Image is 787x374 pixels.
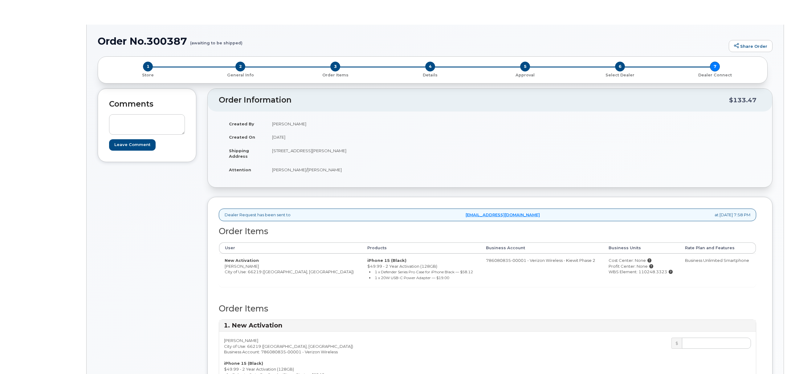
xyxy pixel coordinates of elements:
[466,212,540,218] a: [EMAIL_ADDRESS][DOMAIN_NAME]
[219,254,362,287] td: [PERSON_NAME] City of Use: 66219 ([GEOGRAPHIC_DATA], [GEOGRAPHIC_DATA])
[478,71,573,78] a: 5 Approval
[109,100,185,108] h2: Comments
[288,71,383,78] a: 3 Order Items
[98,36,726,47] h1: Order No.300387
[573,71,667,78] a: 6 Select Dealer
[425,62,435,71] span: 4
[520,62,530,71] span: 5
[109,139,156,151] input: Leave Comment
[290,72,380,78] p: Order Items
[195,72,285,78] p: General Info
[193,71,288,78] a: 2 General Info
[143,62,153,71] span: 1
[267,144,485,163] td: [STREET_ADDRESS][PERSON_NAME]
[609,269,674,275] div: WBS Element: 110248.3323
[219,96,729,104] h2: Order Information
[219,242,362,254] th: User
[480,242,603,254] th: Business Account
[679,254,756,287] td: Business Unlimited Smartphone
[362,242,481,254] th: Products
[103,71,193,78] a: 1 Store
[267,117,485,131] td: [PERSON_NAME]
[375,270,473,274] small: 1 x Defender Series Pro Case for iPhone Black — $58.12
[229,121,254,126] strong: Created By
[219,209,756,221] div: Dealer Request has been sent to at [DATE] 7:58 PM
[375,275,449,280] small: 1 x 20W USB-C Power Adapter — $19.00
[229,167,251,172] strong: Attention
[671,338,682,349] div: $
[575,72,665,78] p: Select Dealer
[603,242,679,254] th: Business Units
[235,62,245,71] span: 2
[267,163,485,177] td: [PERSON_NAME]/[PERSON_NAME]
[105,72,190,78] p: Store
[367,258,406,263] strong: iPhone 15 (Black)
[609,258,674,263] div: Cost Center: None
[225,258,259,263] strong: New Activation
[229,148,249,159] strong: Shipping Address
[480,254,603,287] td: 786080835-00001 - Verizon Wireless - Kiewit Phase 2
[190,36,243,45] small: (awaiting to be shipped)
[224,322,282,329] strong: 1. New Activation
[729,40,773,52] a: Share Order
[330,62,340,71] span: 3
[362,254,481,287] td: $49.99 - 2 Year Activation (128GB)
[609,263,674,269] div: Profit Center: None
[219,227,756,236] h2: Order Items
[615,62,625,71] span: 6
[267,130,485,144] td: [DATE]
[224,361,263,366] strong: iPhone 15 (Black)
[383,71,478,78] a: 4 Details
[729,94,756,106] div: $133.47
[480,72,570,78] p: Approval
[219,304,756,313] h2: Order Items
[229,135,255,140] strong: Created On
[679,242,756,254] th: Rate Plan and Features
[385,72,475,78] p: Details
